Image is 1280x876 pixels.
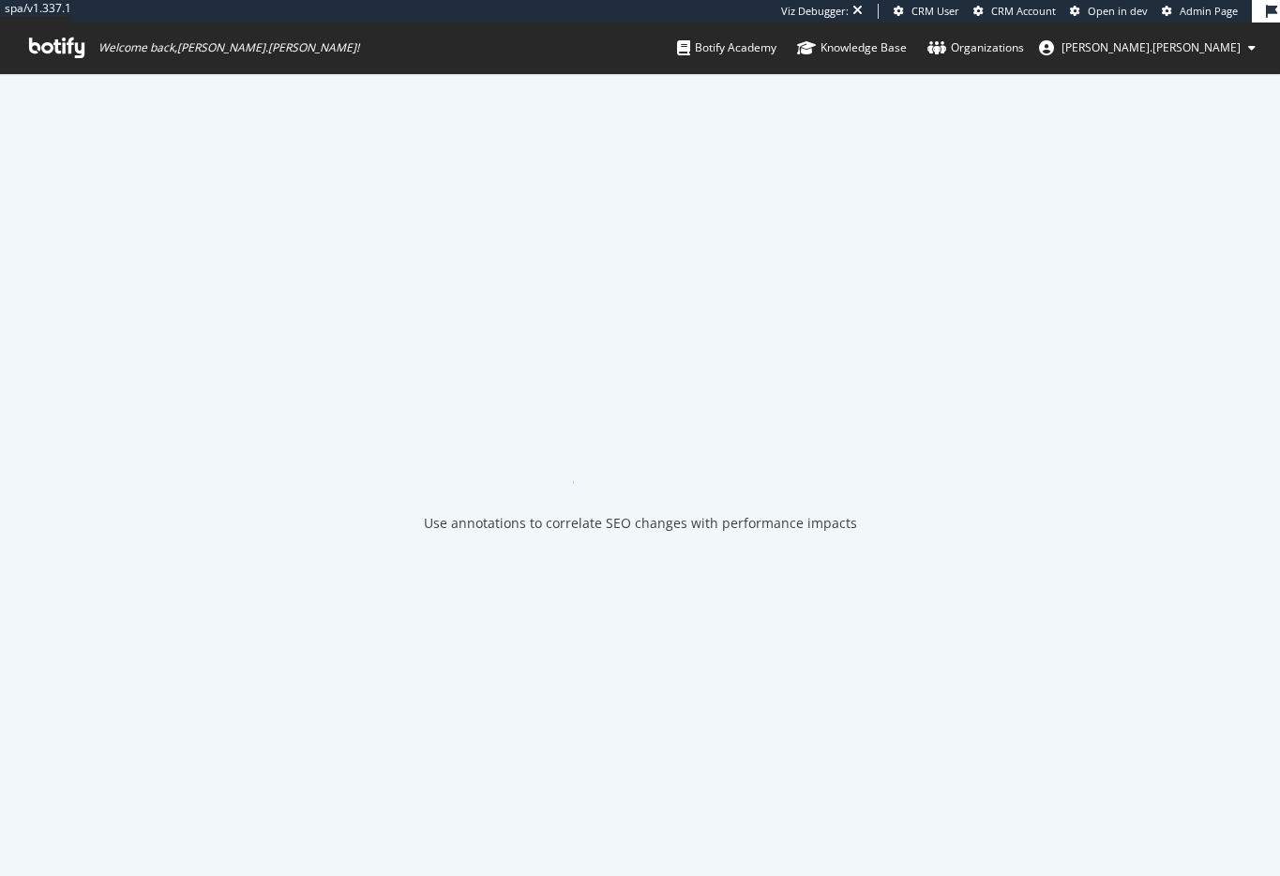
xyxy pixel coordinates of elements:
[98,40,359,55] span: Welcome back, [PERSON_NAME].[PERSON_NAME] !
[991,4,1056,18] span: CRM Account
[1070,4,1148,19] a: Open in dev
[1088,4,1148,18] span: Open in dev
[894,4,959,19] a: CRM User
[573,416,708,484] div: animation
[927,23,1024,73] a: Organizations
[424,514,857,533] div: Use annotations to correlate SEO changes with performance impacts
[797,23,907,73] a: Knowledge Base
[1062,39,1241,55] span: joe.mcdonald
[911,4,959,18] span: CRM User
[927,38,1024,57] div: Organizations
[1024,33,1271,63] button: [PERSON_NAME].[PERSON_NAME]
[797,38,907,57] div: Knowledge Base
[1180,4,1238,18] span: Admin Page
[1162,4,1238,19] a: Admin Page
[781,4,849,19] div: Viz Debugger:
[677,23,776,73] a: Botify Academy
[677,38,776,57] div: Botify Academy
[973,4,1056,19] a: CRM Account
